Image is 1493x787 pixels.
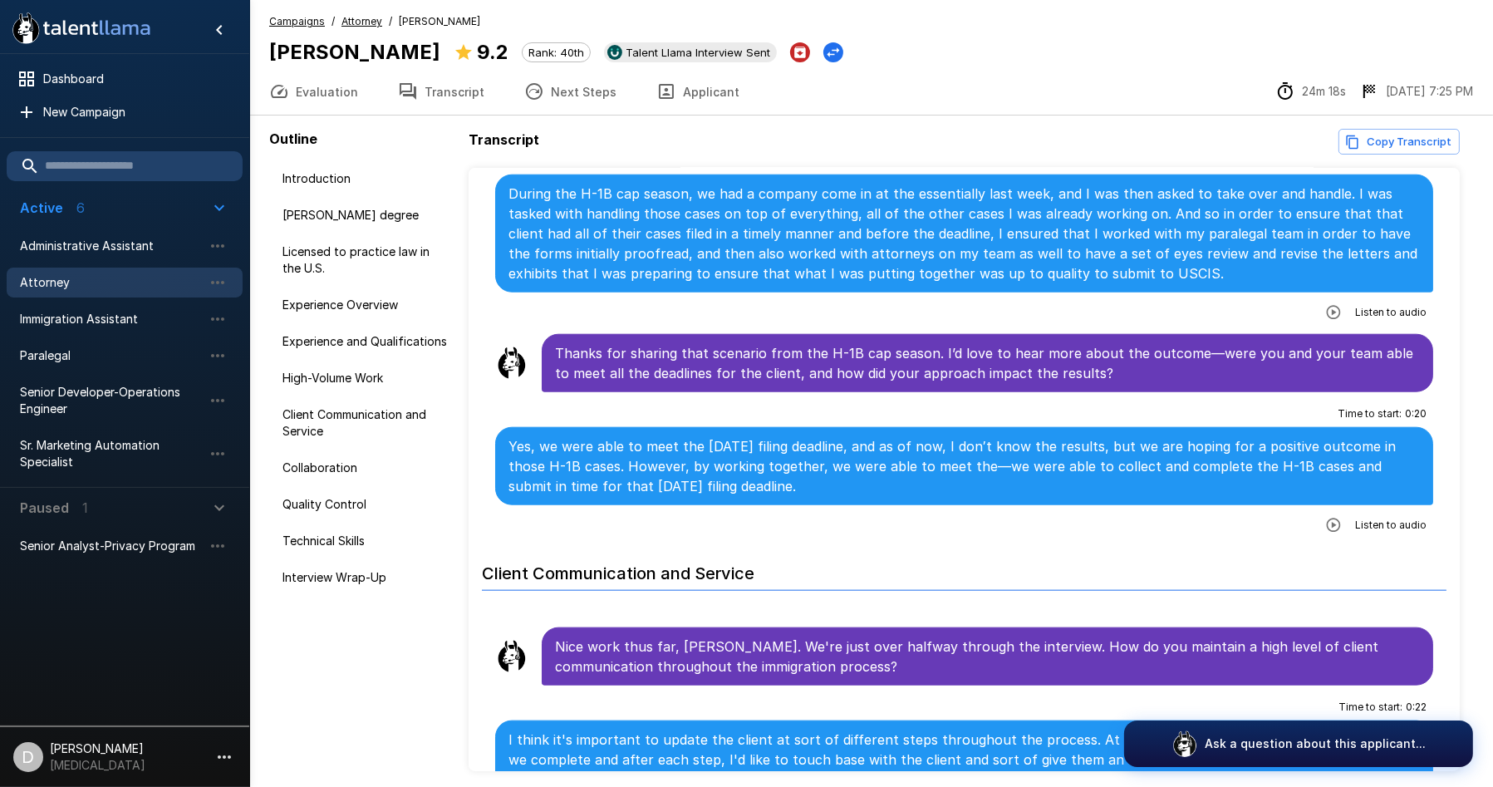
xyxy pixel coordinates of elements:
[1338,406,1402,422] span: Time to start :
[399,13,480,30] span: [PERSON_NAME]
[1355,304,1427,321] span: Listen to audio
[1171,730,1198,757] img: logo_glasses@2x.png
[1355,517,1427,534] span: Listen to audio
[604,42,777,62] div: View profile in UKG
[523,46,590,59] span: Rank: 40th
[282,170,449,187] span: Introduction
[482,547,1446,591] h6: Client Communication and Service
[269,526,462,556] div: Technical Skills
[332,13,335,30] span: /
[378,68,504,115] button: Transcript
[269,563,462,593] div: Interview Wrap-Up
[1205,735,1426,752] p: Ask a question about this applicant...
[282,370,449,386] span: High-Volume Work
[269,290,462,320] div: Experience Overview
[269,327,462,357] div: Experience and Qualifications
[341,15,382,27] u: Attorney
[1405,406,1427,422] span: 0 : 20
[269,237,462,283] div: Licensed to practice law in the U.S.
[282,533,449,549] span: Technical Skills
[469,131,539,148] b: Transcript
[495,347,528,380] img: llama_clean.png
[619,46,777,59] span: Talent Llama Interview Sent
[282,406,449,440] span: Client Communication and Service
[269,400,462,446] div: Client Communication and Service
[555,343,1420,383] p: Thanks for sharing that scenario from the H-1B cap season. I’d love to hear more about the outcom...
[269,15,325,27] u: Campaigns
[790,42,810,62] button: Archive Applicant
[269,40,440,64] b: [PERSON_NAME]
[269,489,462,519] div: Quality Control
[495,640,528,673] img: llama_clean.png
[282,333,449,350] span: Experience and Qualifications
[1359,81,1473,101] div: The date and time when the interview was completed
[282,569,449,586] span: Interview Wrap-Up
[1338,129,1460,155] button: Copy transcript
[555,637,1420,676] p: Nice work thus far, [PERSON_NAME]. We're just over halfway through the interview. How do you main...
[269,130,317,147] b: Outline
[282,243,449,277] span: Licensed to practice law in the U.S.
[607,45,622,60] img: ukg_logo.jpeg
[282,496,449,513] span: Quality Control
[1124,721,1473,767] button: Ask a question about this applicant...
[269,164,462,194] div: Introduction
[249,68,378,115] button: Evaluation
[282,297,449,313] span: Experience Overview
[508,184,1420,283] p: During the H-1B cap season, we had a company come in at the essentially last week, and I was then...
[636,68,759,115] button: Applicant
[1386,83,1473,100] p: [DATE] 7:25 PM
[269,200,462,230] div: [PERSON_NAME] degree
[282,460,449,476] span: Collaboration
[1302,83,1346,100] p: 24m 18s
[504,68,636,115] button: Next Steps
[269,453,462,483] div: Collaboration
[389,13,392,30] span: /
[508,436,1420,496] p: Yes, we were able to meet the [DATE] filing deadline, and as of now, I don′t know the results, bu...
[477,40,508,64] b: 9.2
[1275,81,1346,101] div: The time between starting and completing the interview
[1406,699,1427,716] span: 0 : 22
[823,42,843,62] button: Change Stage
[269,363,462,393] div: High-Volume Work
[282,207,449,224] span: [PERSON_NAME] degree
[1338,699,1402,716] span: Time to start :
